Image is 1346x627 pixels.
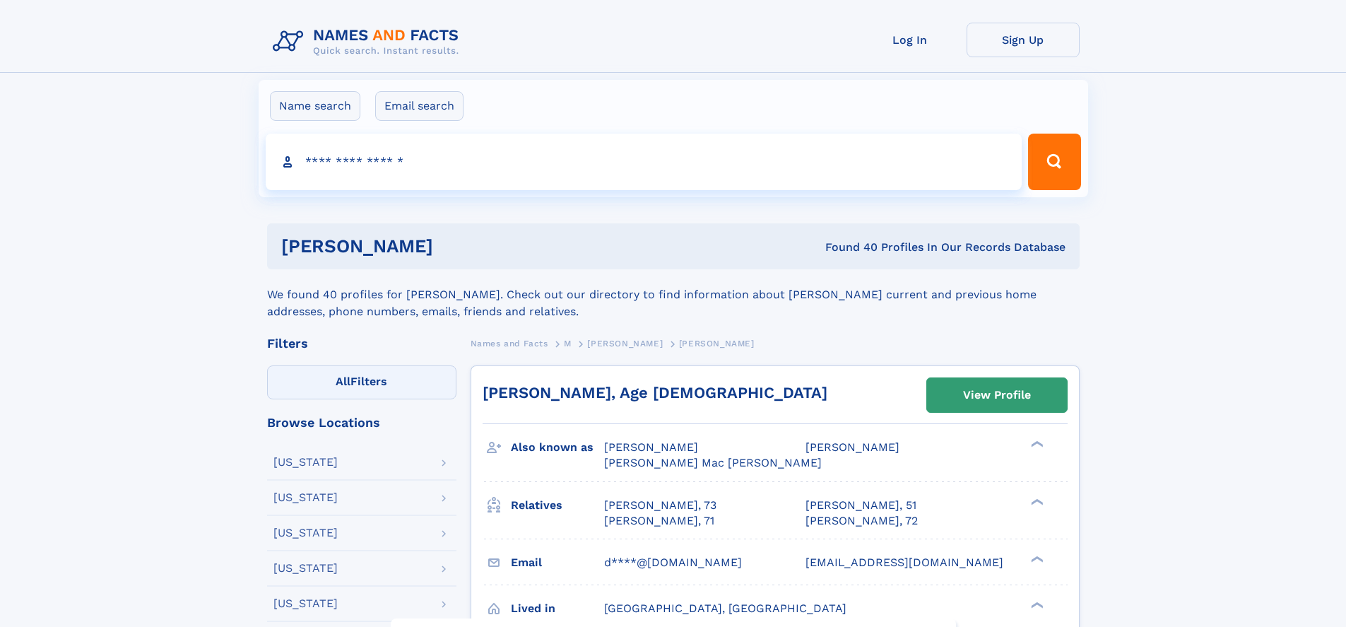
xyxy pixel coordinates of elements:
[564,334,572,352] a: M
[604,440,698,454] span: [PERSON_NAME]
[805,513,918,529] a: [PERSON_NAME], 72
[471,334,548,352] a: Names and Facts
[805,440,899,454] span: [PERSON_NAME]
[511,435,604,459] h3: Also known as
[511,551,604,575] h3: Email
[805,556,1003,569] span: [EMAIL_ADDRESS][DOMAIN_NAME]
[273,527,338,539] div: [US_STATE]
[1028,134,1080,190] button: Search Button
[805,498,916,513] a: [PERSON_NAME], 51
[1027,440,1044,449] div: ❯
[267,416,456,429] div: Browse Locations
[273,492,338,503] div: [US_STATE]
[604,498,716,513] a: [PERSON_NAME], 73
[587,339,663,348] span: [PERSON_NAME]
[604,602,846,615] span: [GEOGRAPHIC_DATA], [GEOGRAPHIC_DATA]
[854,23,967,57] a: Log In
[267,269,1080,320] div: We found 40 profiles for [PERSON_NAME]. Check out our directory to find information about [PERSON...
[587,334,663,352] a: [PERSON_NAME]
[1027,554,1044,563] div: ❯
[273,457,338,468] div: [US_STATE]
[267,23,471,61] img: Logo Names and Facts
[604,513,714,529] a: [PERSON_NAME], 71
[266,134,1022,190] input: search input
[967,23,1080,57] a: Sign Up
[273,563,338,574] div: [US_STATE]
[483,384,827,402] a: [PERSON_NAME], Age [DEMOGRAPHIC_DATA]
[336,375,350,388] span: All
[679,339,755,348] span: [PERSON_NAME]
[281,238,630,255] h1: [PERSON_NAME]
[511,493,604,517] h3: Relatives
[270,91,360,121] label: Name search
[963,379,1031,411] div: View Profile
[267,337,456,350] div: Filters
[273,598,338,609] div: [US_STATE]
[564,339,572,348] span: M
[511,597,604,621] h3: Lived in
[1027,497,1044,506] div: ❯
[629,240,1065,255] div: Found 40 Profiles In Our Records Database
[604,456,822,469] span: [PERSON_NAME] Mac [PERSON_NAME]
[267,365,456,399] label: Filters
[1027,600,1044,609] div: ❯
[375,91,464,121] label: Email search
[927,378,1067,412] a: View Profile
